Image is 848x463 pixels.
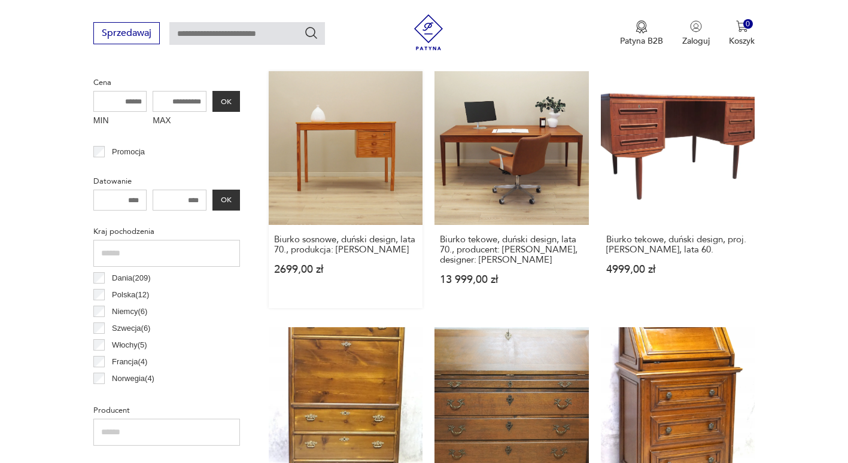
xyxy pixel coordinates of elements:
p: Czechosłowacja ( 2 ) [112,389,178,402]
p: Zaloguj [682,35,710,47]
button: Patyna B2B [620,20,663,47]
p: Patyna B2B [620,35,663,47]
img: Ikona medalu [636,20,648,33]
p: Szwecja ( 6 ) [112,322,150,335]
a: Biurko sosnowe, duński design, lata 70., produkcja: DaniaBiurko sosnowe, duński design, lata 70.,... [269,71,423,308]
p: 4999,00 zł [606,264,749,275]
img: Ikona koszyka [736,20,748,32]
button: OK [212,91,240,112]
p: Norwegia ( 4 ) [112,372,154,385]
p: Dania ( 209 ) [112,272,150,285]
button: Szukaj [304,26,318,40]
button: 0Koszyk [729,20,755,47]
div: 0 [743,19,753,29]
a: Biurko tekowe, duński design, proj. J. Svenstrup, Dania, lata 60.Biurko tekowe, duński design, pr... [601,71,755,308]
p: Francja ( 4 ) [112,355,147,368]
p: 2699,00 zł [274,264,417,275]
label: MAX [153,112,206,131]
a: Sprzedawaj [93,30,160,38]
a: Ikona medaluPatyna B2B [620,20,663,47]
h3: Biurko sosnowe, duński design, lata 70., produkcja: [PERSON_NAME] [274,234,417,255]
img: Ikonka użytkownika [690,20,702,32]
p: Polska ( 12 ) [112,288,149,301]
p: Kraj pochodzenia [93,225,240,238]
p: Producent [93,404,240,417]
p: 13 999,00 zł [440,275,583,285]
button: Sprzedawaj [93,22,160,44]
img: Patyna - sklep z meblami i dekoracjami vintage [411,14,446,50]
label: MIN [93,112,147,131]
h3: Biurko tekowe, duński design, lata 70., producent: [PERSON_NAME], designer: [PERSON_NAME] [440,234,583,265]
p: Niemcy ( 6 ) [112,305,147,318]
button: OK [212,190,240,211]
a: Biurko tekowe, duński design, lata 70., producent: Fritz Hansen, designer: Finn JuhlBiurko tekowe... [434,71,588,308]
button: Zaloguj [682,20,710,47]
p: Koszyk [729,35,755,47]
p: Datowanie [93,175,240,188]
p: Cena [93,76,240,89]
h3: Biurko tekowe, duński design, proj. [PERSON_NAME], lata 60. [606,234,749,255]
p: Włochy ( 5 ) [112,339,147,352]
p: Promocja [112,145,145,159]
